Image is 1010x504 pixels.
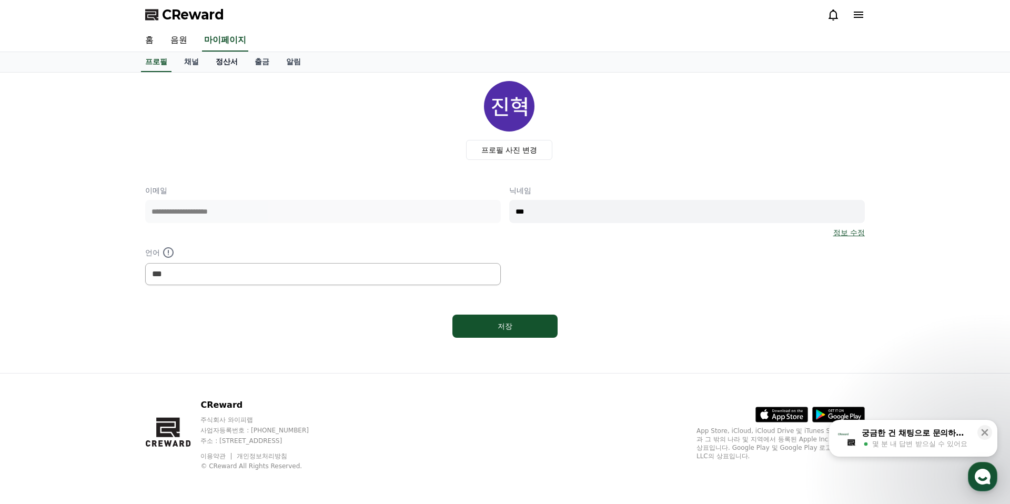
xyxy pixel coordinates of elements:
[69,334,136,360] a: 대화
[278,52,309,72] a: 알림
[176,52,207,72] a: 채널
[200,462,329,470] p: © CReward All Rights Reserved.
[237,452,287,460] a: 개인정보처리방침
[145,185,501,196] p: 이메일
[833,227,865,238] a: 정보 수정
[200,416,329,424] p: 주식회사 와이피랩
[200,426,329,435] p: 사업자등록번호 : [PHONE_NUMBER]
[246,52,278,72] a: 출금
[473,321,537,331] div: 저장
[137,29,162,52] a: 홈
[200,437,329,445] p: 주소 : [STREET_ADDRESS]
[136,334,202,360] a: 설정
[484,81,534,132] img: profile_image
[509,185,865,196] p: 닉네임
[452,315,558,338] button: 저장
[200,399,329,411] p: CReward
[3,334,69,360] a: 홈
[200,452,234,460] a: 이용약관
[33,349,39,358] span: 홈
[466,140,553,160] label: 프로필 사진 변경
[145,6,224,23] a: CReward
[141,52,171,72] a: 프로필
[96,350,109,358] span: 대화
[202,29,248,52] a: 마이페이지
[162,29,196,52] a: 음원
[207,52,246,72] a: 정산서
[696,427,865,460] p: App Store, iCloud, iCloud Drive 및 iTunes Store는 미국과 그 밖의 나라 및 지역에서 등록된 Apple Inc.의 서비스 상표입니다. Goo...
[145,246,501,259] p: 언어
[163,349,175,358] span: 설정
[162,6,224,23] span: CReward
